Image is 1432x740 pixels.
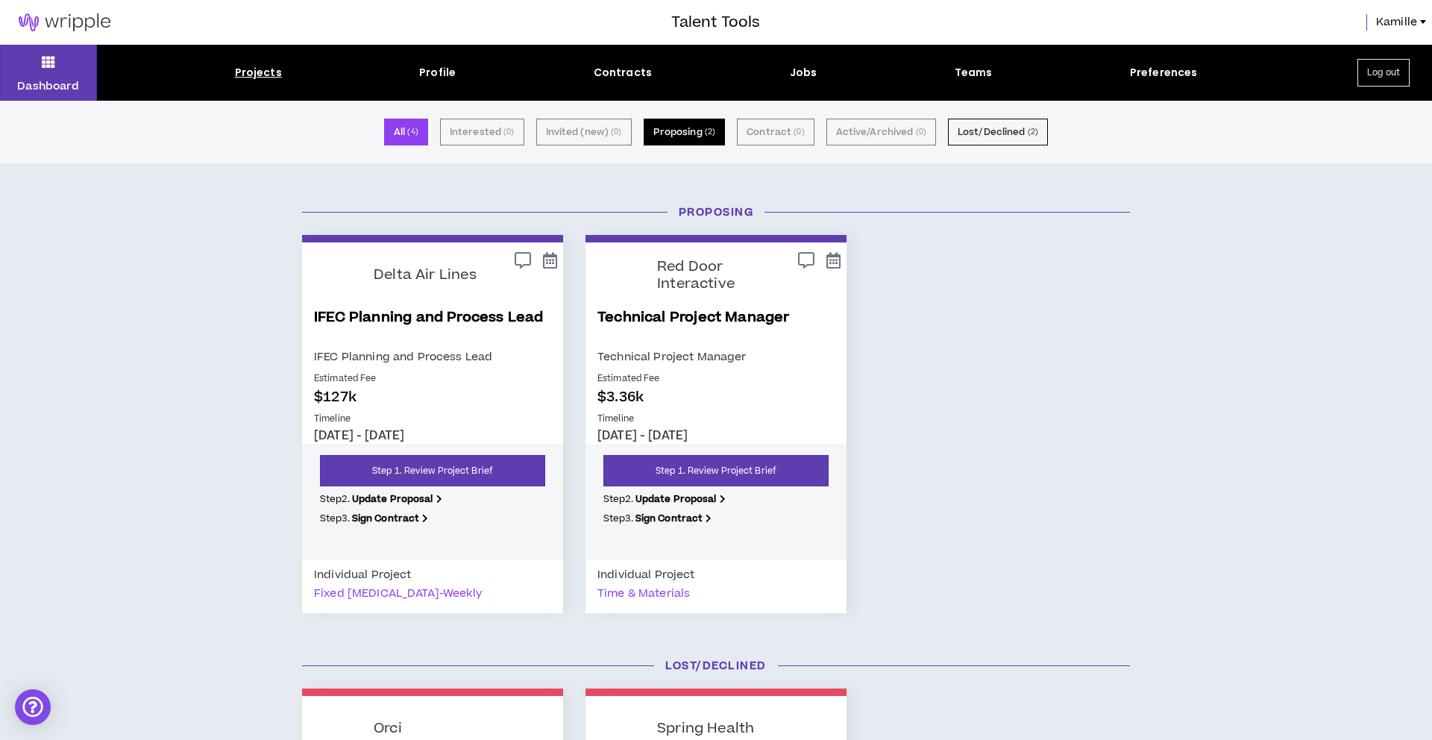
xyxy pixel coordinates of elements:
img: Delta Air Lines [314,251,362,300]
h3: Lost/Declined [291,658,1141,674]
p: Step 2 . [320,492,545,506]
a: Step 1. Review Project Brief [603,455,829,486]
div: Preferences [1130,65,1198,81]
p: Estimated Fee [314,372,551,386]
small: ( 0 ) [503,125,514,139]
div: Individual Project [314,565,412,584]
h3: Talent Tools [671,11,760,34]
small: ( 2 ) [705,125,715,139]
span: - weekly [439,586,482,601]
button: Active/Archived (0) [826,119,936,145]
button: Invited (new) (0) [536,119,632,145]
p: Timeline [314,413,551,426]
p: Step 3 . [603,512,829,525]
small: ( 0 ) [611,125,621,139]
small: ( 0 ) [916,125,926,139]
p: Timeline [597,413,835,426]
button: Lost/Declined (2) [948,119,1048,145]
b: Update Proposal [635,492,717,506]
p: [DATE] - [DATE] [597,427,835,444]
div: Individual Project [597,565,695,584]
span: Kamille [1376,14,1417,31]
b: Sign Contract [635,512,703,525]
p: Delta Air Lines [374,267,477,284]
button: Interested (0) [440,119,524,145]
p: Step 3 . [320,512,545,525]
div: Time & Materials [597,584,690,603]
div: Contracts [594,65,652,81]
a: Technical Project Manager [597,307,835,348]
b: Update Proposal [352,492,433,506]
button: Log out [1357,59,1410,87]
a: IFEC Planning and Process Lead [314,307,551,348]
p: Step 2 . [603,492,829,506]
p: Red Door Interactive [657,259,761,292]
p: IFEC Planning and Process Lead [314,348,551,366]
div: Fixed [MEDICAL_DATA] [314,584,482,603]
p: $127k [314,387,551,407]
b: Sign Contract [352,512,420,525]
div: Teams [955,65,993,81]
p: [DATE] - [DATE] [314,427,551,444]
h3: Proposing [291,204,1141,220]
small: ( 2 ) [1028,125,1038,139]
p: Technical Project Manager [597,348,835,366]
small: ( 0 ) [794,125,804,139]
div: Open Intercom Messenger [15,689,51,725]
p: Spring Health [657,721,754,738]
div: Jobs [790,65,817,81]
button: Proposing (2) [644,119,726,145]
small: ( 4 ) [407,125,418,139]
img: Red Door Interactive [597,251,646,300]
button: Contract (0) [737,119,814,145]
div: Profile [419,65,456,81]
p: Estimated Fee [597,372,835,386]
a: Step 1. Review Project Brief [320,455,545,486]
p: $3.36k [597,387,835,407]
p: Dashboard [17,78,79,94]
button: All (4) [384,119,428,145]
p: Orci [374,721,402,738]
